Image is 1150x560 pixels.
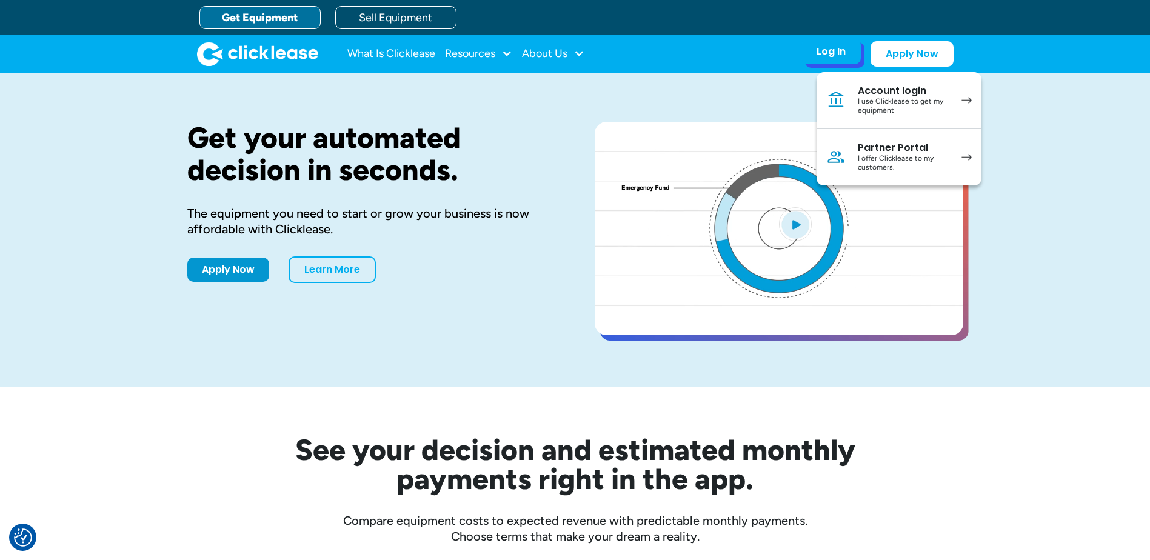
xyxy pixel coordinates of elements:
a: open lightbox [595,122,963,335]
a: Get Equipment [199,6,321,29]
a: Learn More [289,256,376,283]
img: Person icon [826,147,846,167]
h2: See your decision and estimated monthly payments right in the app. [236,435,915,493]
a: Sell Equipment [335,6,456,29]
h1: Get your automated decision in seconds. [187,122,556,186]
div: Compare equipment costs to expected revenue with predictable monthly payments. Choose terms that ... [187,513,963,544]
a: home [197,42,318,66]
div: Partner Portal [858,142,949,154]
img: Blue play button logo on a light blue circular background [779,207,812,241]
a: Apply Now [871,41,954,67]
div: I use Clicklease to get my equipment [858,97,949,116]
a: Apply Now [187,258,269,282]
button: Consent Preferences [14,528,32,547]
div: Log In [817,45,846,58]
div: The equipment you need to start or grow your business is now affordable with Clicklease. [187,205,556,237]
div: Resources [445,42,512,66]
a: What Is Clicklease [347,42,435,66]
img: Bank icon [826,90,846,110]
a: Partner PortalI offer Clicklease to my customers. [817,129,981,185]
div: Account login [858,85,949,97]
nav: Log In [817,72,981,185]
img: arrow [961,97,972,104]
img: arrow [961,154,972,161]
div: About Us [522,42,584,66]
div: I offer Clicklease to my customers. [858,154,949,173]
img: Revisit consent button [14,528,32,547]
img: Clicklease logo [197,42,318,66]
a: Account loginI use Clicklease to get my equipment [817,72,981,129]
